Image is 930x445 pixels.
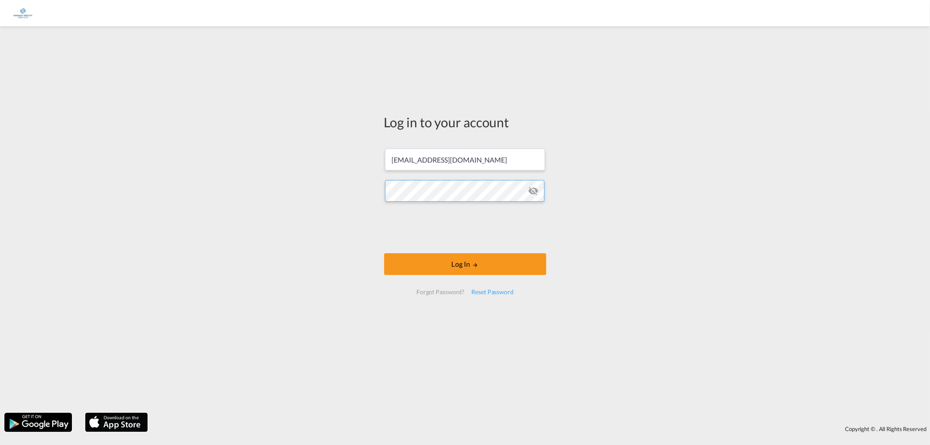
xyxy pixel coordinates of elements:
iframe: reCAPTCHA [399,211,531,245]
div: Log in to your account [384,113,546,131]
img: apple.png [84,412,149,433]
div: Forgot Password? [413,284,468,300]
md-icon: icon-eye-off [528,186,538,196]
img: google.png [3,412,73,433]
input: Enter email/phone number [385,149,545,170]
img: 6a2c35f0b7c411ef99d84d375d6e7407.jpg [13,3,33,23]
button: LOGIN [384,253,546,275]
div: Copyright © . All Rights Reserved [152,421,930,436]
div: Reset Password [468,284,517,300]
